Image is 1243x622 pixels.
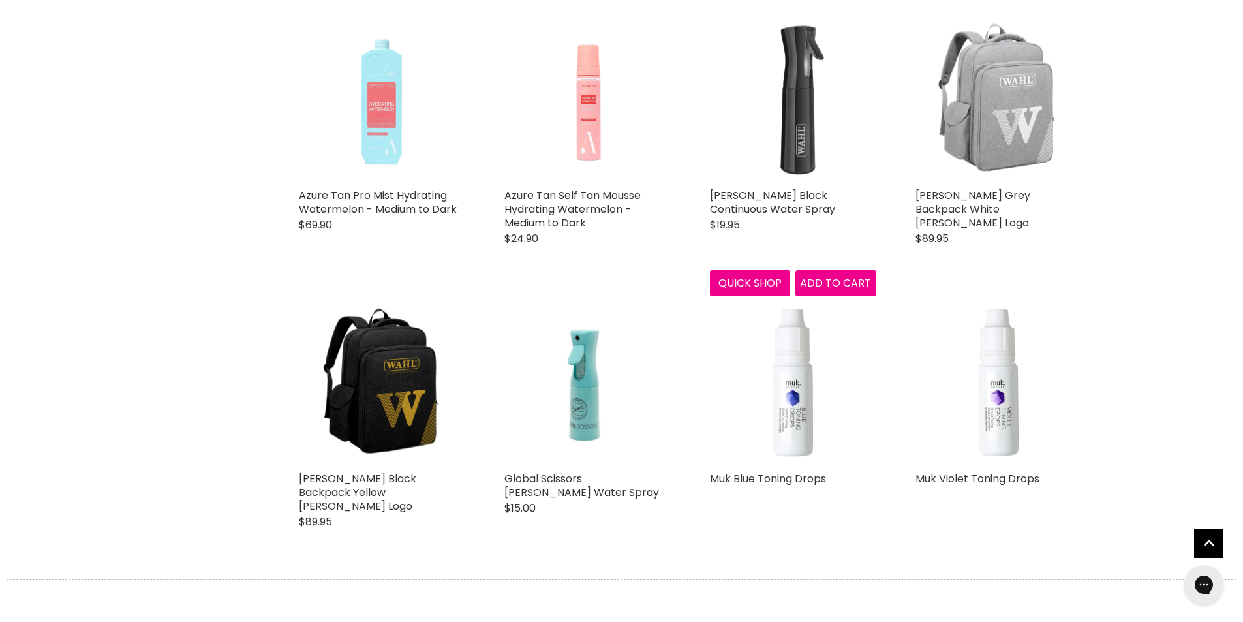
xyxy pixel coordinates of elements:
[915,471,1039,486] a: Muk Violet Toning Drops
[299,16,465,182] img: Azure Tan Pro Mist Hydrating Watermelon - Medium to Dark
[710,299,876,465] img: Muk Blue Toning Drops
[504,188,641,230] a: Azure Tan Self Tan Mousse Hydrating Watermelon - Medium to Dark
[299,188,457,217] a: Azure Tan Pro Mist Hydrating Watermelon - Medium to Dark
[1178,561,1230,609] iframe: Gorgias live chat messenger
[299,471,416,514] a: [PERSON_NAME] Black Backpack Yellow [PERSON_NAME] Logo
[710,188,835,217] a: [PERSON_NAME] Black Continuous Water Spray
[915,16,1082,182] img: Wahl Grey Backpack White Wahl Logo
[504,231,538,246] span: $24.90
[710,270,791,296] button: Quick shop
[504,501,536,516] span: $15.00
[915,231,949,246] span: $89.95
[710,471,826,486] a: Muk Blue Toning Drops
[508,299,667,465] img: Global Scissors Tiffani Water Spray
[800,275,871,290] span: Add to cart
[504,299,671,465] a: Global Scissors Tiffani Water Spray
[795,270,876,296] button: Add to cart
[504,471,659,500] a: Global Scissors [PERSON_NAME] Water Spray
[504,16,671,182] img: Azure Tan Self Tan Mousse Hydrating Watermelon - Medium to Dark
[710,16,876,182] img: Wahl Black Continuous Water Spray
[710,217,740,232] span: $19.95
[504,16,671,182] a: Azure Tan Self Tan Mousse Hydrating Watermelon - Medium to Dark Azure Tan Self Tan Mousse Hydrati...
[299,299,465,465] img: Wahl Black Backpack Yellow Wahl Logo
[299,217,332,232] span: $69.90
[299,514,332,529] span: $89.95
[915,299,1082,465] img: Muk Violet Toning Drops
[915,188,1030,230] a: [PERSON_NAME] Grey Backpack White [PERSON_NAME] Logo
